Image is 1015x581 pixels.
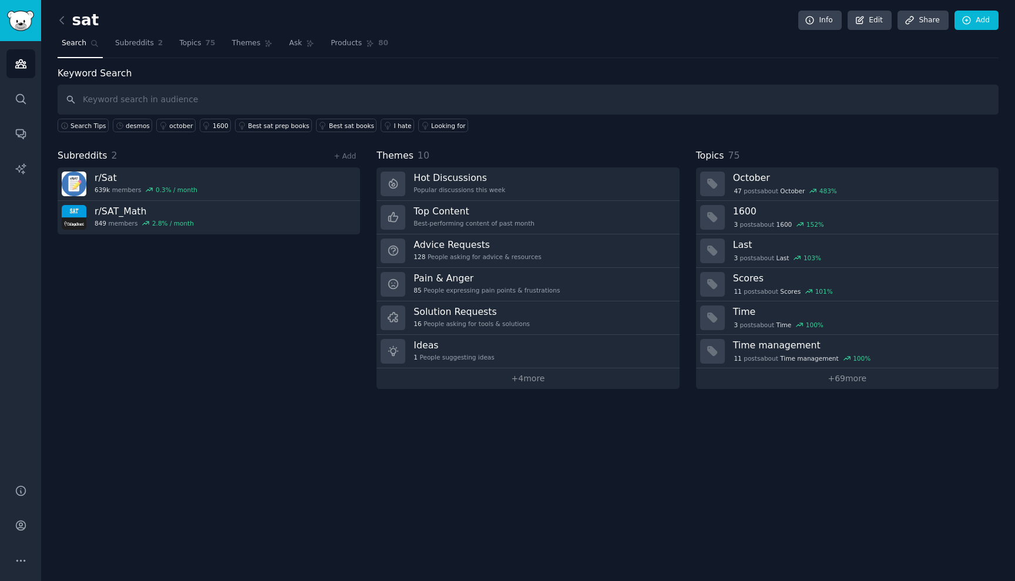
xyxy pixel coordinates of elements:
a: + Add [334,152,356,160]
a: 16003postsabout1600152% [696,201,999,234]
a: +4more [377,368,679,389]
div: 101 % [815,287,833,295]
span: 16 [414,320,421,328]
span: Time management [780,354,838,362]
h3: Ideas [414,339,494,351]
img: SAT_Math [62,205,86,230]
h3: Time management [733,339,990,351]
h3: r/ SAT_Math [95,205,194,217]
h3: Top Content [414,205,535,217]
span: Subreddits [115,38,154,49]
a: Scores11postsaboutScores101% [696,268,999,301]
div: post s about [733,353,872,364]
span: Search [62,38,86,49]
span: Subreddits [58,149,107,163]
a: Best sat books [316,119,377,132]
a: Pain & Anger85People expressing pain points & frustrations [377,268,679,301]
a: Share [898,11,948,31]
button: Search Tips [58,119,109,132]
span: 3 [734,254,738,262]
a: I hate [381,119,414,132]
span: 1600 [777,220,792,229]
h3: Advice Requests [414,239,541,251]
div: Best-performing content of past month [414,219,535,227]
a: Add [954,11,999,31]
a: Hot DiscussionsPopular discussions this week [377,167,679,201]
span: 2 [158,38,163,49]
a: october [156,119,196,132]
a: Search [58,34,103,58]
h3: Time [733,305,990,318]
span: 11 [734,287,741,295]
span: Ask [289,38,302,49]
span: 128 [414,253,425,261]
span: 75 [728,150,740,161]
div: People asking for advice & resources [414,253,541,261]
div: members [95,219,194,227]
div: desmos [126,122,150,130]
div: I hate [394,122,411,130]
div: 0.3 % / month [156,186,197,194]
span: Search Tips [70,122,106,130]
span: 85 [414,286,421,294]
span: 11 [734,354,741,362]
div: People suggesting ideas [414,353,494,361]
div: post s about [733,219,825,230]
a: Best sat prep books [235,119,312,132]
h3: Scores [733,272,990,284]
a: Ask [285,34,318,58]
span: October [780,187,805,195]
a: Solution Requests16People asking for tools & solutions [377,301,679,335]
span: Time [777,321,792,329]
a: Products80 [327,34,392,58]
span: Last [777,254,789,262]
div: Best sat books [329,122,374,130]
span: Topics [179,38,201,49]
a: Last3postsaboutLast103% [696,234,999,268]
a: Looking for [418,119,468,132]
div: post s about [733,320,825,330]
a: Info [798,11,842,31]
div: 2.8 % / month [152,219,194,227]
h3: October [733,172,990,184]
span: 849 [95,219,106,227]
a: Time3postsaboutTime100% [696,301,999,335]
div: People asking for tools & solutions [414,320,530,328]
h3: 1600 [733,205,990,217]
div: post s about [733,186,838,196]
a: desmos [113,119,152,132]
span: Products [331,38,362,49]
div: 100 % [853,354,871,362]
img: GummySearch logo [7,11,34,31]
span: 47 [734,187,741,195]
a: Subreddits2 [111,34,167,58]
h3: r/ Sat [95,172,197,184]
a: r/SAT_Math849members2.8% / month [58,201,360,234]
div: 103 % [804,254,821,262]
div: People expressing pain points & frustrations [414,286,560,294]
a: Time management11postsaboutTime management100% [696,335,999,368]
img: Sat [62,172,86,196]
label: Keyword Search [58,68,132,79]
a: Top ContentBest-performing content of past month [377,201,679,234]
span: Themes [232,38,261,49]
div: members [95,186,197,194]
a: +69more [696,368,999,389]
div: october [169,122,193,130]
a: Ideas1People suggesting ideas [377,335,679,368]
span: 75 [206,38,216,49]
span: 2 [112,150,117,161]
h3: Pain & Anger [414,272,560,284]
span: 639k [95,186,110,194]
div: Best sat prep books [248,122,309,130]
div: 483 % [819,187,837,195]
div: 100 % [806,321,824,329]
h2: sat [58,11,99,30]
span: Topics [696,149,724,163]
a: Themes [228,34,277,58]
h3: Last [733,239,990,251]
a: Advice Requests128People asking for advice & resources [377,234,679,268]
span: 10 [418,150,429,161]
div: Looking for [431,122,466,130]
h3: Hot Discussions [414,172,505,184]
